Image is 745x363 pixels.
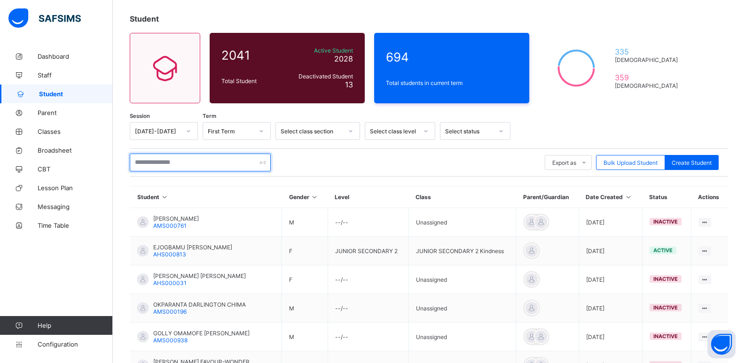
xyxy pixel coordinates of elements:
[221,48,282,62] span: 2041
[579,265,642,294] td: [DATE]
[408,186,516,208] th: Class
[153,244,232,251] span: EJOGBAMU [PERSON_NAME]
[153,251,186,258] span: AHS000813
[707,330,736,358] button: Open asap
[38,340,112,348] span: Configuration
[39,90,113,98] span: Student
[328,294,408,323] td: --/--
[579,294,642,323] td: [DATE]
[653,218,678,225] span: inactive
[282,208,328,237] td: M
[408,265,516,294] td: Unassigned
[282,323,328,351] td: M
[624,193,632,201] i: Sort in Ascending Order
[38,203,113,210] span: Messaging
[38,71,113,79] span: Staff
[615,56,682,63] span: [DEMOGRAPHIC_DATA]
[445,128,493,135] div: Select status
[615,47,682,56] span: 335
[38,165,113,173] span: CBT
[38,147,113,154] span: Broadsheet
[38,184,113,192] span: Lesson Plan
[38,322,112,329] span: Help
[386,79,518,86] span: Total students in current term
[516,186,579,208] th: Parent/Guardian
[311,193,319,201] i: Sort in Ascending Order
[282,265,328,294] td: F
[286,73,353,80] span: Deactivated Student
[579,208,642,237] td: [DATE]
[615,73,682,82] span: 359
[38,53,113,60] span: Dashboard
[282,237,328,265] td: F
[282,294,328,323] td: M
[161,193,169,201] i: Sort in Ascending Order
[579,323,642,351] td: [DATE]
[153,330,250,337] span: GOLLY OMAMOFE [PERSON_NAME]
[370,128,418,135] div: Select class level
[328,237,408,265] td: JUNIOR SECONDARY 2
[328,265,408,294] td: --/--
[408,237,516,265] td: JUNIOR SECONDARY 2 Kindness
[153,272,246,279] span: [PERSON_NAME] [PERSON_NAME]
[642,186,691,208] th: Status
[328,208,408,237] td: --/--
[282,186,328,208] th: Gender
[615,82,682,89] span: [DEMOGRAPHIC_DATA]
[672,159,712,166] span: Create Student
[153,301,246,308] span: OKPARANTA DARLINGTON CHIMA
[579,186,642,208] th: Date Created
[219,75,284,87] div: Total Student
[8,8,81,28] img: safsims
[153,222,187,229] span: AMS000761
[653,333,678,340] span: inactive
[408,323,516,351] td: Unassigned
[552,159,576,166] span: Export as
[653,304,678,311] span: inactive
[130,14,159,23] span: Student
[345,80,353,89] span: 13
[203,113,216,119] span: Term
[153,308,187,315] span: AMS000196
[328,186,408,208] th: Level
[38,109,113,116] span: Parent
[208,128,253,135] div: First Term
[604,159,658,166] span: Bulk Upload Student
[153,215,199,222] span: [PERSON_NAME]
[38,222,113,229] span: Time Table
[153,337,188,344] span: AMS000938
[286,47,353,54] span: Active Student
[130,113,150,119] span: Session
[653,276,678,282] span: inactive
[38,128,113,135] span: Classes
[153,279,187,286] span: AHS000031
[334,54,353,63] span: 2028
[653,247,673,254] span: active
[408,294,516,323] td: Unassigned
[691,186,728,208] th: Actions
[281,128,343,135] div: Select class section
[408,208,516,237] td: Unassigned
[135,128,180,135] div: [DATE]-[DATE]
[579,237,642,265] td: [DATE]
[386,50,518,64] span: 694
[130,186,282,208] th: Student
[328,323,408,351] td: --/--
